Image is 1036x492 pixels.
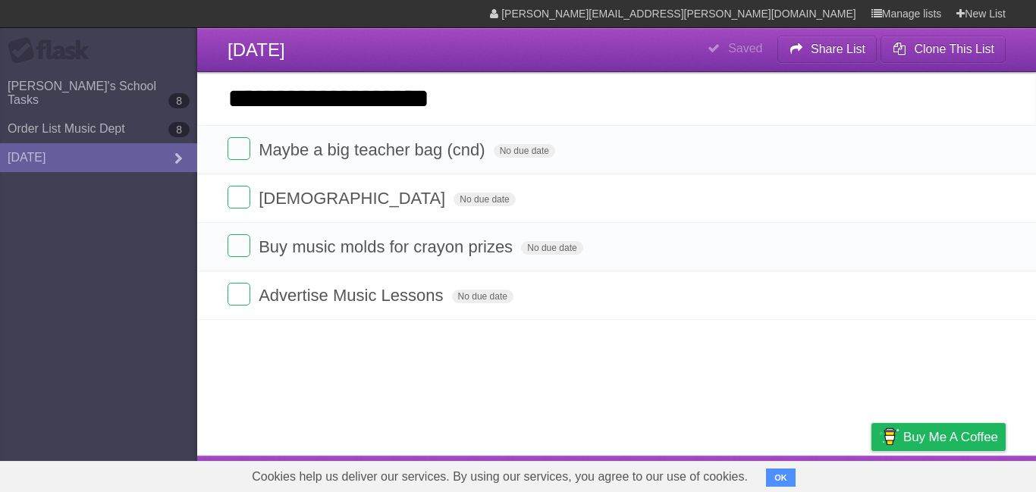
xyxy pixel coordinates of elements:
[228,137,250,160] label: Done
[521,241,582,255] span: No due date
[259,286,447,305] span: Advertise Music Lessons
[903,424,998,450] span: Buy me a coffee
[168,122,190,137] b: 8
[452,290,513,303] span: No due date
[881,36,1006,63] button: Clone This List
[910,459,1006,488] a: Suggest a feature
[871,423,1006,451] a: Buy me a coffee
[454,193,515,206] span: No due date
[800,459,834,488] a: Terms
[228,186,250,208] label: Done
[670,459,702,488] a: About
[852,459,891,488] a: Privacy
[237,462,763,492] span: Cookies help us deliver our services. By using our services, you agree to our use of cookies.
[494,144,555,158] span: No due date
[259,140,488,159] span: Maybe a big teacher bag (cnd)
[728,42,762,55] b: Saved
[811,42,865,55] b: Share List
[8,37,99,64] div: Flask
[777,36,877,63] button: Share List
[228,39,285,60] span: [DATE]
[766,468,796,487] button: OK
[228,283,250,306] label: Done
[168,93,190,108] b: 8
[259,237,516,256] span: Buy music molds for crayon prizes
[228,234,250,257] label: Done
[879,424,899,450] img: Buy me a coffee
[914,42,994,55] b: Clone This List
[720,459,781,488] a: Developers
[259,189,449,208] span: [DEMOGRAPHIC_DATA]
